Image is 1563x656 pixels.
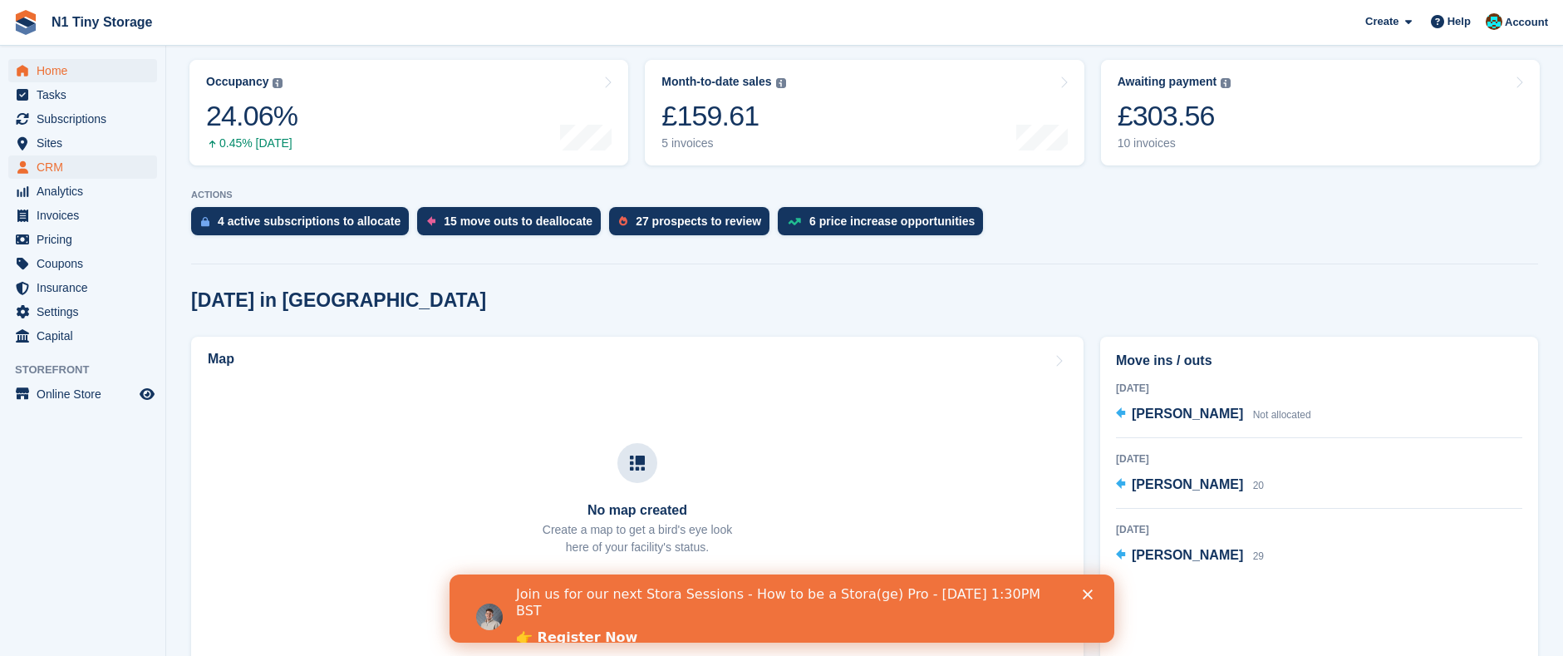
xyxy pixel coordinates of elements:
[427,216,435,226] img: move_outs_to_deallocate_icon-f764333ba52eb49d3ac5e1228854f67142a1ed5810a6f6cc68b1a99e826820c5.svg
[633,15,650,25] div: Close
[137,384,157,404] a: Preview store
[191,289,486,312] h2: [DATE] in [GEOGRAPHIC_DATA]
[8,180,157,203] a: menu
[37,83,136,106] span: Tasks
[206,75,268,89] div: Occupancy
[1486,13,1502,30] img: N1 Tiny
[630,456,645,471] img: map-icn-33ee37083ee616e46c38cad1a60f524a97daa1e2b2c8c0bc3eb3415660979fc1.svg
[8,300,157,323] a: menu
[8,324,157,348] a: menu
[417,207,609,244] a: 15 move outs to deallocate
[1116,404,1311,426] a: [PERSON_NAME] Not allocated
[8,204,157,227] a: menu
[218,215,401,228] div: 4 active subscriptions to allocate
[609,207,778,244] a: 27 prospects to review
[636,215,761,228] div: 27 prospects to review
[37,382,136,406] span: Online Store
[37,276,136,299] span: Insurance
[1447,13,1471,30] span: Help
[189,60,628,165] a: Occupancy 24.06% 0.45% [DATE]
[8,228,157,251] a: menu
[1116,475,1264,496] a: [PERSON_NAME] 20
[37,324,136,348] span: Capital
[37,107,136,131] span: Subscriptions
[1101,60,1540,165] a: Awaiting payment £303.56 10 invoices
[1116,522,1522,537] div: [DATE]
[273,78,283,88] img: icon-info-grey-7440780725fd019a000dd9b08b2336e03edf1995a4989e88bcd33f0948082b44.svg
[645,60,1084,165] a: Month-to-date sales £159.61 5 invoices
[37,180,136,203] span: Analytics
[1132,477,1243,491] span: [PERSON_NAME]
[1253,480,1264,491] span: 20
[1116,381,1522,396] div: [DATE]
[191,207,417,244] a: 4 active subscriptions to allocate
[8,59,157,82] a: menu
[661,75,771,89] div: Month-to-date sales
[543,521,732,556] p: Create a map to get a bird's eye look here of your facility's status.
[450,575,1114,643] iframe: Intercom live chat banner
[201,216,209,227] img: active_subscription_to_allocate_icon-d502201f5373d7db506a760aba3b589e785aa758c864c3986d89f69b8ff3...
[1116,351,1522,371] h2: Move ins / outs
[661,99,785,133] div: £159.61
[37,300,136,323] span: Settings
[1253,550,1264,562] span: 29
[13,10,38,35] img: stora-icon-8386f47178a22dfd0bd8f6a31ec36ba5ce8667c1dd55bd0f319d3a0aa187defe.svg
[543,503,732,518] h3: No map created
[8,252,157,275] a: menu
[191,190,1538,200] p: ACTIONS
[208,352,234,367] h2: Map
[45,8,160,36] a: N1 Tiny Storage
[15,362,165,378] span: Storefront
[66,55,188,73] a: 👉 Register Now
[37,131,136,155] span: Sites
[1221,78,1231,88] img: icon-info-grey-7440780725fd019a000dd9b08b2336e03edf1995a4989e88bcd33f0948082b44.svg
[8,83,157,106] a: menu
[809,215,975,228] div: 6 price increase opportunities
[776,78,786,88] img: icon-info-grey-7440780725fd019a000dd9b08b2336e03edf1995a4989e88bcd33f0948082b44.svg
[37,59,136,82] span: Home
[778,207,991,244] a: 6 price increase opportunities
[8,155,157,179] a: menu
[37,228,136,251] span: Pricing
[1116,451,1522,466] div: [DATE]
[1132,407,1243,421] span: [PERSON_NAME]
[37,252,136,275] span: Coupons
[1118,136,1231,150] div: 10 invoices
[206,99,297,133] div: 24.06%
[1505,14,1548,31] span: Account
[8,382,157,406] a: menu
[1132,548,1243,562] span: [PERSON_NAME]
[788,218,801,225] img: price_increase_opportunities-93ffe204e8149a01c8c9dc8f82e8f89637d9d84a8eef4429ea346261dce0b2c0.svg
[619,216,627,226] img: prospect-51fa495bee0391a8d652442698ab0144808aea92771e9ea1ae160a38d050c398.svg
[1118,99,1231,133] div: £303.56
[1118,75,1217,89] div: Awaiting payment
[8,107,157,131] a: menu
[1116,545,1264,567] a: [PERSON_NAME] 29
[8,276,157,299] a: menu
[1253,409,1311,421] span: Not allocated
[37,155,136,179] span: CRM
[8,131,157,155] a: menu
[37,204,136,227] span: Invoices
[1365,13,1398,30] span: Create
[444,215,592,228] div: 15 move outs to deallocate
[661,136,785,150] div: 5 invoices
[206,136,297,150] div: 0.45% [DATE]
